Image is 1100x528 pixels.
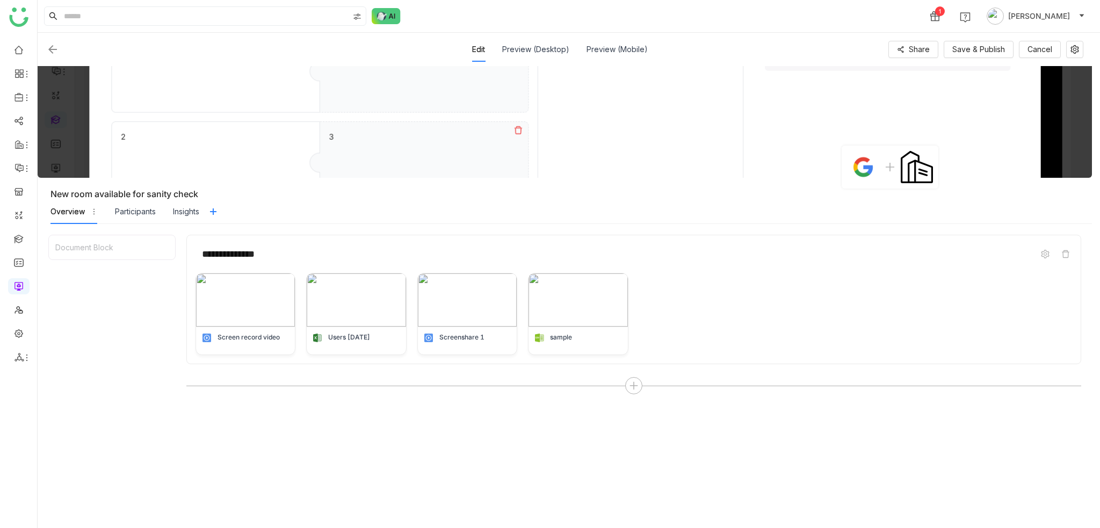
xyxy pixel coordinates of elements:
img: search-type.svg [353,12,361,21]
img: logo [9,8,28,27]
div: sample [550,332,572,342]
img: avatar [987,8,1004,25]
img: 68a2c138edb1fc03b586b88a [529,273,628,327]
img: 68a2c0eaedb1fc03b586b554 [307,273,406,327]
button: Share [888,41,938,58]
div: Insights [173,206,199,218]
div: Overview [50,206,85,218]
span: Share [909,44,930,55]
img: help.svg [960,12,971,23]
img: mp4.svg [201,332,212,343]
div: Preview (Mobile) [587,37,648,62]
button: Cancel [1019,41,1061,58]
div: Users [DATE] [328,332,370,342]
img: 689c69faa2c09d0bea1f1dd4 [196,273,295,327]
div: Screenshare 1 [439,332,484,342]
img: back.svg [46,43,59,56]
div: Participants [115,206,156,218]
div: Screen record video [218,332,280,342]
img: xlsx.svg [312,332,323,343]
button: [PERSON_NAME] [985,8,1087,25]
div: Preview (Desktop) [502,37,569,62]
div: Edit [472,37,485,62]
button: Save & Publish [944,41,1014,58]
img: 689c6a72a2c09d0bea1f43ef [418,273,517,327]
span: [PERSON_NAME] [1008,10,1070,22]
div: 1 [935,6,945,16]
div: Document Block [49,235,175,259]
div: New room available for sanity check [50,189,1092,199]
span: Cancel [1027,44,1052,55]
span: Save & Publish [952,44,1005,55]
img: csv.svg [534,332,545,343]
img: ask-buddy-normal.svg [372,8,401,24]
img: mp4.svg [423,332,434,343]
